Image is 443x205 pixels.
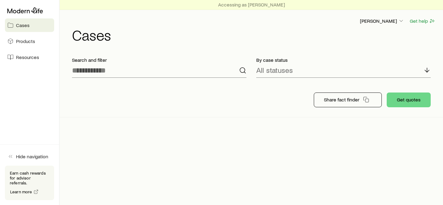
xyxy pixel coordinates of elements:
h1: Cases [72,27,436,42]
span: Cases [16,22,30,28]
span: Hide navigation [16,153,48,160]
p: Search and filter [72,57,246,63]
button: [PERSON_NAME] [360,18,405,25]
p: By case status [256,57,431,63]
a: Resources [5,50,54,64]
a: Cases [5,18,54,32]
p: [PERSON_NAME] [360,18,404,24]
div: Earn cash rewards for advisor referrals.Learn more [5,166,54,200]
span: Resources [16,54,39,60]
p: All statuses [256,66,293,74]
a: Products [5,34,54,48]
button: Get quotes [387,93,431,107]
p: Earn cash rewards for advisor referrals. [10,171,49,185]
p: Accessing as [PERSON_NAME] [218,2,285,8]
button: Share fact finder [314,93,382,107]
span: Products [16,38,35,44]
button: Hide navigation [5,150,54,163]
span: Learn more [10,190,32,194]
p: Share fact finder [324,97,359,103]
button: Get help [409,18,436,25]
